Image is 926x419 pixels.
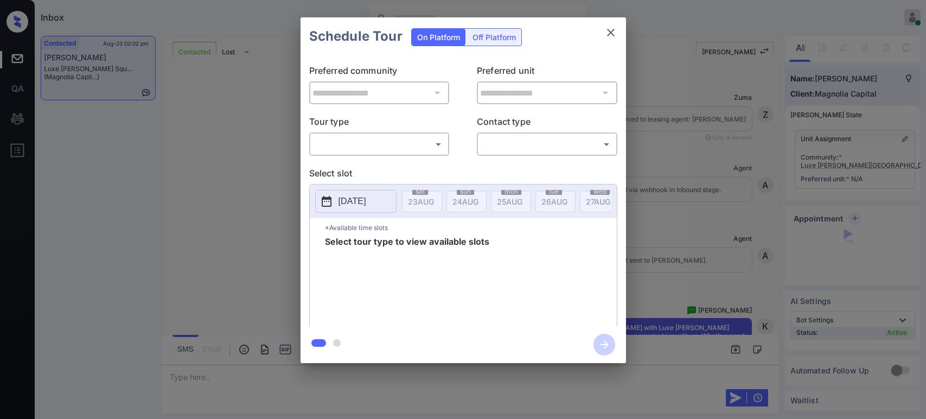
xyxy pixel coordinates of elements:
[600,22,622,43] button: close
[309,115,450,132] p: Tour type
[477,64,617,81] p: Preferred unit
[315,190,397,213] button: [DATE]
[325,237,489,324] span: Select tour type to view available slots
[339,195,366,208] p: [DATE]
[412,29,465,46] div: On Platform
[301,17,411,55] h2: Schedule Tour
[477,115,617,132] p: Contact type
[309,167,617,184] p: Select slot
[467,29,521,46] div: Off Platform
[309,64,450,81] p: Preferred community
[325,218,617,237] p: *Available time slots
